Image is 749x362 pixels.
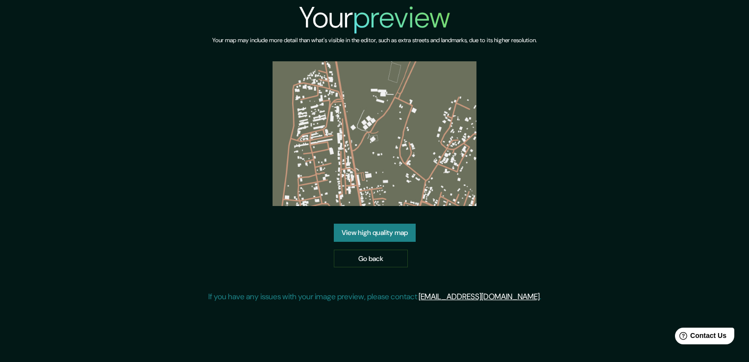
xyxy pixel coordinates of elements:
iframe: Help widget launcher [662,324,738,351]
h6: Your map may include more detail than what's visible in the editor, such as extra streets and lan... [212,35,537,46]
a: View high quality map [334,224,416,242]
a: Go back [334,250,408,268]
img: created-map-preview [273,61,477,206]
p: If you have any issues with your image preview, please contact . [208,291,541,303]
a: [EMAIL_ADDRESS][DOMAIN_NAME] [419,291,540,302]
